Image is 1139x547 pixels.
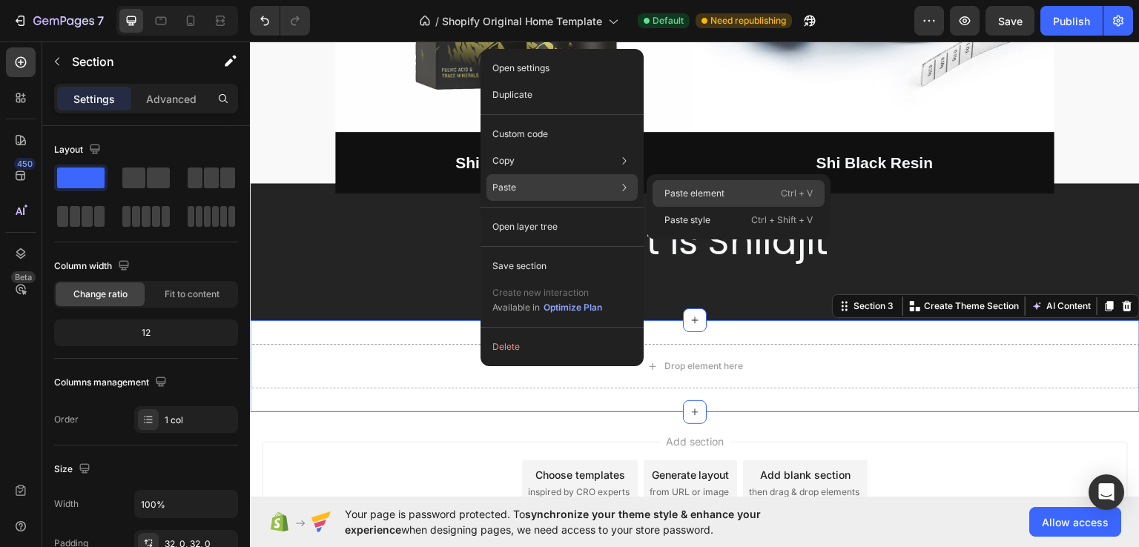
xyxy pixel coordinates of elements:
p: Section [72,53,194,70]
div: Open Intercom Messenger [1089,474,1124,510]
a: Shi Black Resin [445,90,805,153]
p: Open layer tree [492,220,558,233]
div: Optimize Plan [544,301,602,314]
p: Duplicate [492,88,532,102]
span: Add section [410,392,481,408]
button: Optimize Plan [543,300,603,315]
div: Publish [1053,13,1090,29]
p: Custom code [492,127,548,141]
div: 450 [14,158,36,170]
input: Auto [135,491,237,517]
span: Fit to content [165,288,219,301]
p: Paste [492,181,516,194]
div: Beta [11,271,36,283]
div: Section 3 [601,258,647,271]
span: from URL or image [400,444,479,457]
p: Save section [492,259,547,273]
button: Delete [486,334,638,360]
p: Advanced [146,91,197,107]
span: then drag & drop elements [499,444,610,457]
div: Columns management [54,373,170,393]
div: Choose templates [285,425,375,441]
button: Save [986,6,1034,36]
iframe: Design area [250,42,1139,497]
div: Width [54,497,79,511]
span: Default [653,14,684,27]
div: Generate layout [402,425,480,441]
span: Shopify Original Home Template [442,13,602,29]
span: Allow access [1042,514,1109,530]
div: Undo/Redo [250,6,310,36]
p: Copy [492,154,515,168]
span: / [435,13,439,29]
p: Paste style [664,213,710,227]
span: synchronize your theme style & enhance your experience [345,508,761,536]
div: 1 col [165,414,234,427]
span: Save [998,15,1023,27]
button: 7 [6,6,110,36]
span: inspired by CRO experts [278,444,380,457]
div: Order [54,413,79,426]
p: Ctrl + Shift + V [751,213,813,228]
span: Your page is password protected. To when designing pages, we need access to your store password. [345,506,819,537]
button: Allow access [1029,507,1121,537]
span: Change ratio [73,288,128,301]
span: Need republishing [710,14,786,27]
p: Create Theme Section [674,258,769,271]
p: Ctrl + V [781,186,813,201]
p: Paste element [664,187,724,200]
span: Available in [492,302,540,313]
div: Layout [54,140,104,160]
p: Open settings [492,62,549,75]
div: Add blank section [510,425,601,441]
button: Publish [1040,6,1103,36]
p: Create new interaction [492,285,603,300]
div: Drop element here [415,319,493,331]
button: AI Content [779,256,844,273]
div: Size [54,460,93,480]
div: 12 [57,322,235,343]
p: 7 [97,12,104,30]
div: Column width [54,256,133,276]
p: Settings [73,91,115,107]
p: Shi Black Resin [567,110,684,133]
